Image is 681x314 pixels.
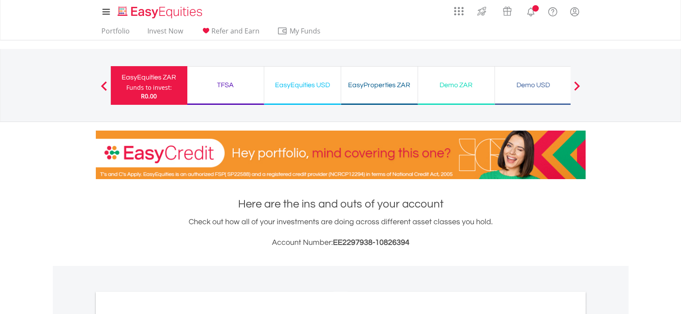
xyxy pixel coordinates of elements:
button: Next [568,85,586,94]
span: R0.00 [141,92,157,100]
div: EasyEquities ZAR [116,71,182,83]
a: Notifications [520,2,542,19]
div: EasyProperties ZAR [346,79,412,91]
div: Demo USD [500,79,566,91]
h1: Here are the ins and outs of your account [96,196,586,212]
div: Demo ZAR [423,79,489,91]
div: Funds to invest: [126,83,172,92]
span: My Funds [277,25,333,37]
a: FAQ's and Support [542,2,564,19]
a: Refer and Earn [197,27,263,40]
div: EasyEquities USD [269,79,336,91]
img: vouchers-v2.svg [500,4,514,18]
a: Vouchers [495,2,520,18]
a: Invest Now [144,27,186,40]
span: EE2297938-10826394 [333,238,409,247]
a: Home page [114,2,206,19]
span: Refer and Earn [211,26,260,36]
img: thrive-v2.svg [475,4,489,18]
a: AppsGrid [449,2,469,16]
button: Previous [95,85,113,94]
a: My Profile [564,2,586,21]
h3: Account Number: [96,237,586,249]
img: EasyCredit Promotion Banner [96,131,586,179]
a: Portfolio [98,27,133,40]
div: TFSA [192,79,259,91]
img: grid-menu-icon.svg [454,6,464,16]
div: Check out how all of your investments are doing across different asset classes you hold. [96,216,586,249]
img: EasyEquities_Logo.png [116,5,206,19]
